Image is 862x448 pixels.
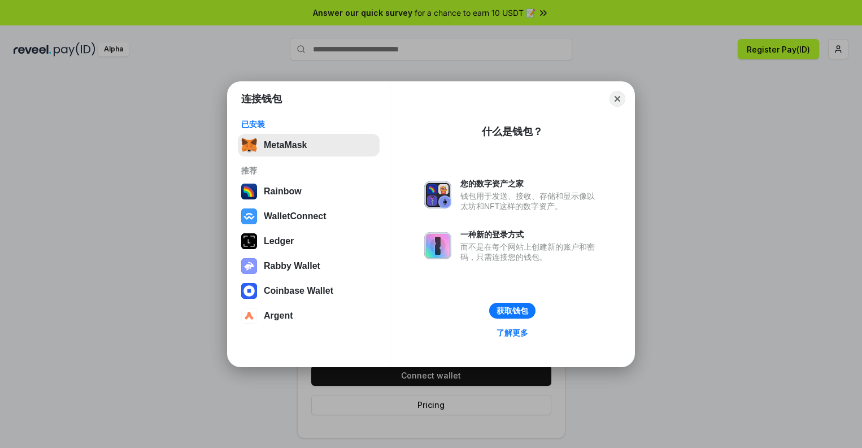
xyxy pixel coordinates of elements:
button: MetaMask [238,134,380,156]
img: svg+xml,%3Csvg%20width%3D%2228%22%20height%3D%2228%22%20viewBox%3D%220%200%2028%2028%22%20fill%3D... [241,308,257,324]
div: 获取钱包 [497,306,528,316]
img: svg+xml,%3Csvg%20xmlns%3D%22http%3A%2F%2Fwww.w3.org%2F2000%2Fsvg%22%20width%3D%2228%22%20height%3... [241,233,257,249]
img: svg+xml,%3Csvg%20fill%3D%22none%22%20height%3D%2233%22%20viewBox%3D%220%200%2035%2033%22%20width%... [241,137,257,153]
div: 钱包用于发送、接收、存储和显示像以太坊和NFT这样的数字资产。 [460,191,600,211]
div: 了解更多 [497,328,528,338]
button: Close [610,91,625,107]
h1: 连接钱包 [241,92,282,106]
button: Ledger [238,230,380,253]
div: Argent [264,311,293,321]
button: 获取钱包 [489,303,536,319]
img: svg+xml,%3Csvg%20width%3D%2228%22%20height%3D%2228%22%20viewBox%3D%220%200%2028%2028%22%20fill%3D... [241,208,257,224]
img: svg+xml,%3Csvg%20width%3D%2228%22%20height%3D%2228%22%20viewBox%3D%220%200%2028%2028%22%20fill%3D... [241,283,257,299]
div: Coinbase Wallet [264,286,333,296]
img: svg+xml,%3Csvg%20xmlns%3D%22http%3A%2F%2Fwww.w3.org%2F2000%2Fsvg%22%20fill%3D%22none%22%20viewBox... [424,232,451,259]
div: Ledger [264,236,294,246]
img: svg+xml,%3Csvg%20width%3D%22120%22%20height%3D%22120%22%20viewBox%3D%220%200%20120%20120%22%20fil... [241,184,257,199]
div: 推荐 [241,166,376,176]
button: WalletConnect [238,205,380,228]
div: Rabby Wallet [264,261,320,271]
div: WalletConnect [264,211,326,221]
div: Rainbow [264,186,302,197]
div: 已安装 [241,119,376,129]
button: Coinbase Wallet [238,280,380,302]
button: Argent [238,305,380,327]
div: 一种新的登录方式 [460,229,600,240]
button: Rainbow [238,180,380,203]
div: 您的数字资产之家 [460,179,600,189]
img: svg+xml,%3Csvg%20xmlns%3D%22http%3A%2F%2Fwww.w3.org%2F2000%2Fsvg%22%20fill%3D%22none%22%20viewBox... [241,258,257,274]
img: svg+xml,%3Csvg%20xmlns%3D%22http%3A%2F%2Fwww.w3.org%2F2000%2Fsvg%22%20fill%3D%22none%22%20viewBox... [424,181,451,208]
div: 什么是钱包？ [482,125,543,138]
button: Rabby Wallet [238,255,380,277]
a: 了解更多 [490,325,535,340]
div: MetaMask [264,140,307,150]
div: 而不是在每个网站上创建新的账户和密码，只需连接您的钱包。 [460,242,600,262]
